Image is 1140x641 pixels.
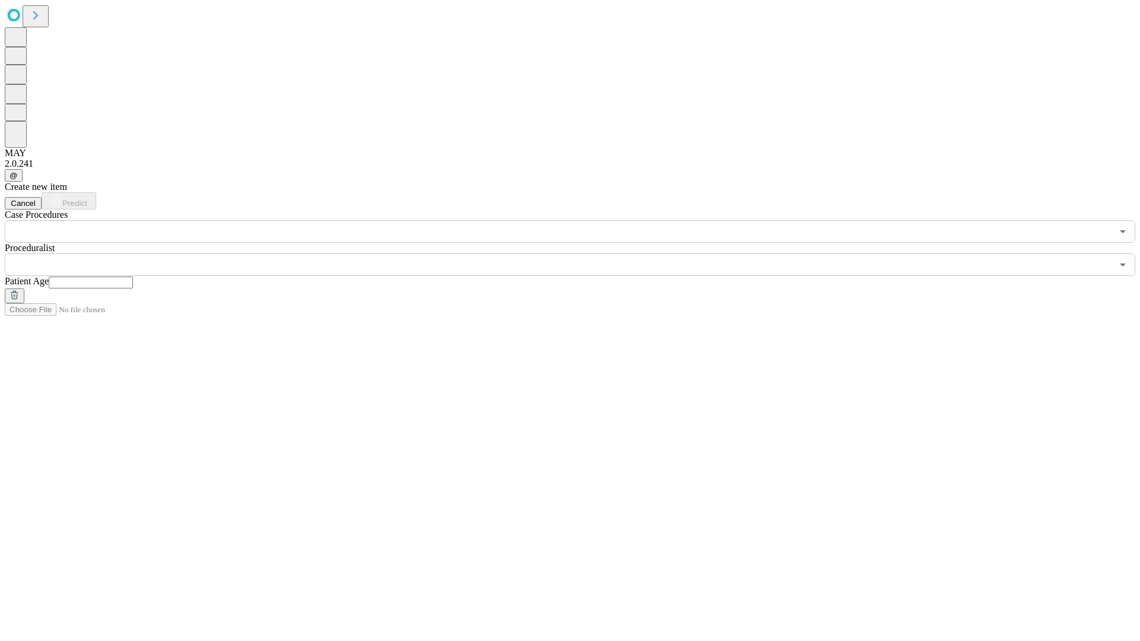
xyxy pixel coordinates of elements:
[5,169,23,182] button: @
[62,199,87,208] span: Predict
[5,243,55,253] span: Proceduralist
[5,276,49,286] span: Patient Age
[5,182,67,192] span: Create new item
[42,192,96,210] button: Predict
[1114,256,1131,273] button: Open
[11,199,36,208] span: Cancel
[5,197,42,210] button: Cancel
[5,158,1135,169] div: 2.0.241
[5,210,68,220] span: Scheduled Procedure
[1114,223,1131,240] button: Open
[5,148,1135,158] div: MAY
[9,171,18,180] span: @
